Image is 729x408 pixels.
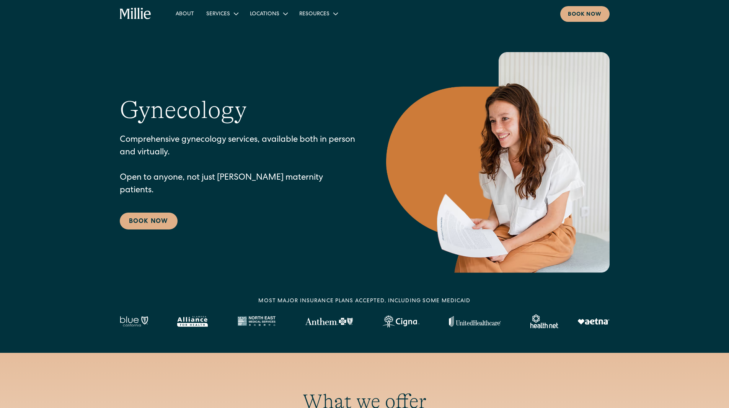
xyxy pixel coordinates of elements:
div: Services [206,10,230,18]
img: Anthem Logo [305,318,353,325]
a: About [170,7,200,20]
h1: Gynecology [120,95,247,125]
img: North East Medical Services logo [237,316,276,327]
img: Alameda Alliance logo [177,316,207,327]
div: Book now [568,11,602,19]
div: Locations [244,7,293,20]
div: Resources [293,7,343,20]
img: Cigna logo [382,315,419,328]
p: Comprehensive gynecology services, available both in person and virtually. Open to anyone, not ju... [120,134,356,197]
a: Book now [560,6,610,22]
img: Aetna logo [577,318,610,324]
img: United Healthcare logo [449,316,501,327]
div: Resources [299,10,329,18]
a: Book Now [120,213,178,229]
img: Healthnet logo [530,315,559,328]
a: home [120,8,152,20]
img: Smiling woman holding documents during a consultation, reflecting supportive guidance in maternit... [386,52,610,273]
div: Services [200,7,244,20]
img: Blue California logo [120,316,148,327]
div: Locations [250,10,279,18]
div: MOST MAJOR INSURANCE PLANS ACCEPTED, INCLUDING some MEDICAID [258,297,470,305]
